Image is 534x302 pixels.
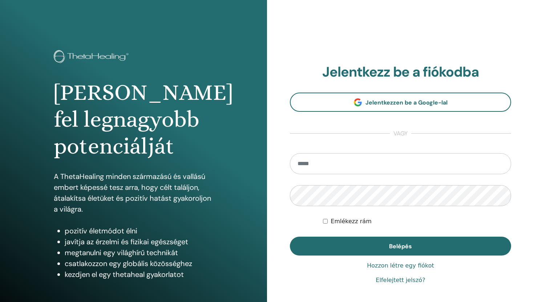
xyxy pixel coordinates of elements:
[65,247,214,258] li: megtanulni egy világhírű technikát
[331,217,371,226] label: Emlékezz rám
[65,258,214,269] li: csatlakozzon egy globális közösséghez
[390,129,411,138] span: vagy
[54,79,214,160] h1: [PERSON_NAME] fel legnagyobb potenciálját
[323,217,511,226] div: Keep me authenticated indefinitely or until I manually logout
[290,93,511,112] a: Jelentkezzen be a Google-lal
[65,225,214,236] li: pozitív életmódot élni
[367,261,434,270] a: Hozzon létre egy fiókot
[65,269,214,280] li: kezdjen el egy thetaheal gyakorlatot
[54,171,214,215] p: A ThetaHealing minden származású és vallású embert képessé tesz arra, hogy célt találjon, átalakí...
[389,242,412,250] span: Belépés
[365,99,448,106] span: Jelentkezzen be a Google-lal
[65,236,214,247] li: javítja az érzelmi és fizikai egészséget
[376,276,425,285] a: Elfelejtett jelszó?
[290,64,511,81] h2: Jelentkezz be a fiókodba
[290,237,511,256] button: Belépés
